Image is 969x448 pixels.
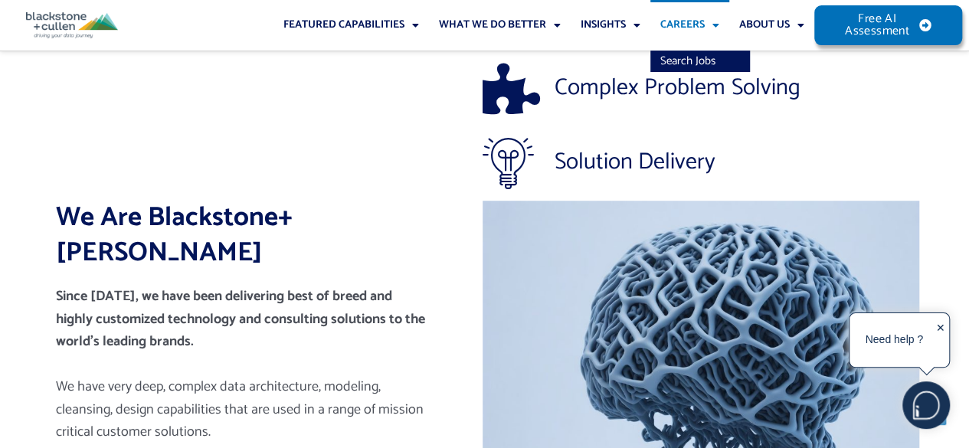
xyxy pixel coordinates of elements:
span: Since [DATE], we have been delivering best of breed and highly customized technology and consulti... [56,285,425,353]
span: We have very deep, complex data architecture, modeling, cleansing, design capabilities that are u... [56,375,424,443]
a: Complex Problem Solving [483,63,919,114]
a: Solution Delivery [483,137,919,188]
span: Solution Delivery [551,151,715,174]
span: Complex Problem Solving [551,77,800,100]
a: Free AI Assessment [814,5,962,45]
div: ✕ [936,317,945,365]
ul: Careers [650,51,750,72]
a: Search Jobs [650,51,750,72]
h2: We Are Blackstone+[PERSON_NAME] [56,201,477,270]
span: Free AI Assessment [845,13,909,38]
div: Need help ? [852,316,936,365]
img: users%2F5SSOSaKfQqXq3cFEnIZRYMEs4ra2%2Fmedia%2Fimages%2F-Bulle%20blanche%20sans%20fond%20%2B%20ma... [903,382,949,428]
